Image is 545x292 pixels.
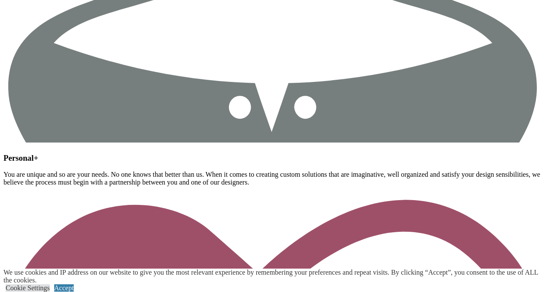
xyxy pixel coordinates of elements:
[3,171,542,186] p: You are unique and so are your needs. No one knows that better than us. When it comes to creating...
[6,284,50,292] a: Cookie Settings
[54,284,74,292] a: Accept
[34,153,39,162] span: +
[3,153,542,163] h3: Personal
[3,269,545,284] div: We use cookies and IP address on our website to give you the most relevant experience by remember...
